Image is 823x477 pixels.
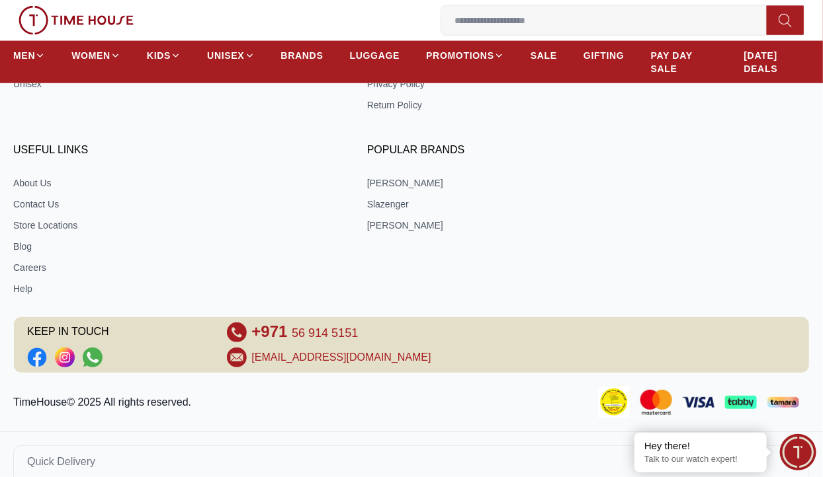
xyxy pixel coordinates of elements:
a: Privacy Policy [367,77,692,91]
span: GIFTING [584,49,625,62]
a: Blog [13,240,338,253]
span: [DATE] DEALS [744,49,810,75]
a: Careers [13,261,338,274]
a: [PERSON_NAME] [367,176,692,190]
a: [PERSON_NAME] [367,219,692,232]
span: LUGGAGE [350,49,400,62]
a: Slazenger [367,198,692,211]
a: PROMOTIONS [426,44,504,67]
a: Store Locations [13,219,338,232]
a: Help [13,282,338,295]
span: SALE [531,49,557,62]
img: Mastercard [640,390,672,414]
img: Visa [683,397,715,407]
span: UNISEX [207,49,244,62]
img: Tamara Payment [767,397,799,408]
a: LUGGAGE [350,44,400,67]
a: Social Link [83,348,103,367]
span: 56 914 5151 [292,326,358,340]
img: Tabby Payment [725,396,757,408]
a: SALE [531,44,557,67]
a: BRANDS [281,44,324,67]
h3: Popular Brands [367,141,692,161]
h3: USEFUL LINKS [13,141,338,161]
a: Contact Us [13,198,338,211]
span: Quick Delivery [27,454,95,470]
span: PROMOTIONS [426,49,494,62]
a: Social Link [27,348,47,367]
a: MEN [13,44,45,67]
a: About Us [13,176,338,190]
span: MEN [13,49,35,62]
a: GIFTING [584,44,625,67]
span: PAY DAY SALE [651,49,718,75]
img: Consumer Payment [598,386,630,418]
a: WOMEN [71,44,120,67]
a: Unisex [13,77,338,91]
div: Chat Widget [780,434,816,470]
a: [EMAIL_ADDRESS][DOMAIN_NAME] [252,349,431,365]
div: Hey there! [644,439,757,453]
a: KIDS [147,44,181,67]
img: ... [19,6,134,35]
a: Social Link [55,348,75,367]
a: PAY DAY SALE [651,44,718,81]
a: +971 56 914 5151 [252,322,359,342]
a: [DATE] DEALS [744,44,810,81]
p: TimeHouse© 2025 All rights reserved. [13,394,196,410]
span: KEEP IN TOUCH [27,322,198,342]
a: Return Policy [367,98,692,112]
span: KIDS [147,49,171,62]
span: WOMEN [71,49,110,62]
p: Talk to our watch expert! [644,454,757,465]
span: BRANDS [281,49,324,62]
a: UNISEX [207,44,254,67]
li: Facebook [27,348,47,367]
